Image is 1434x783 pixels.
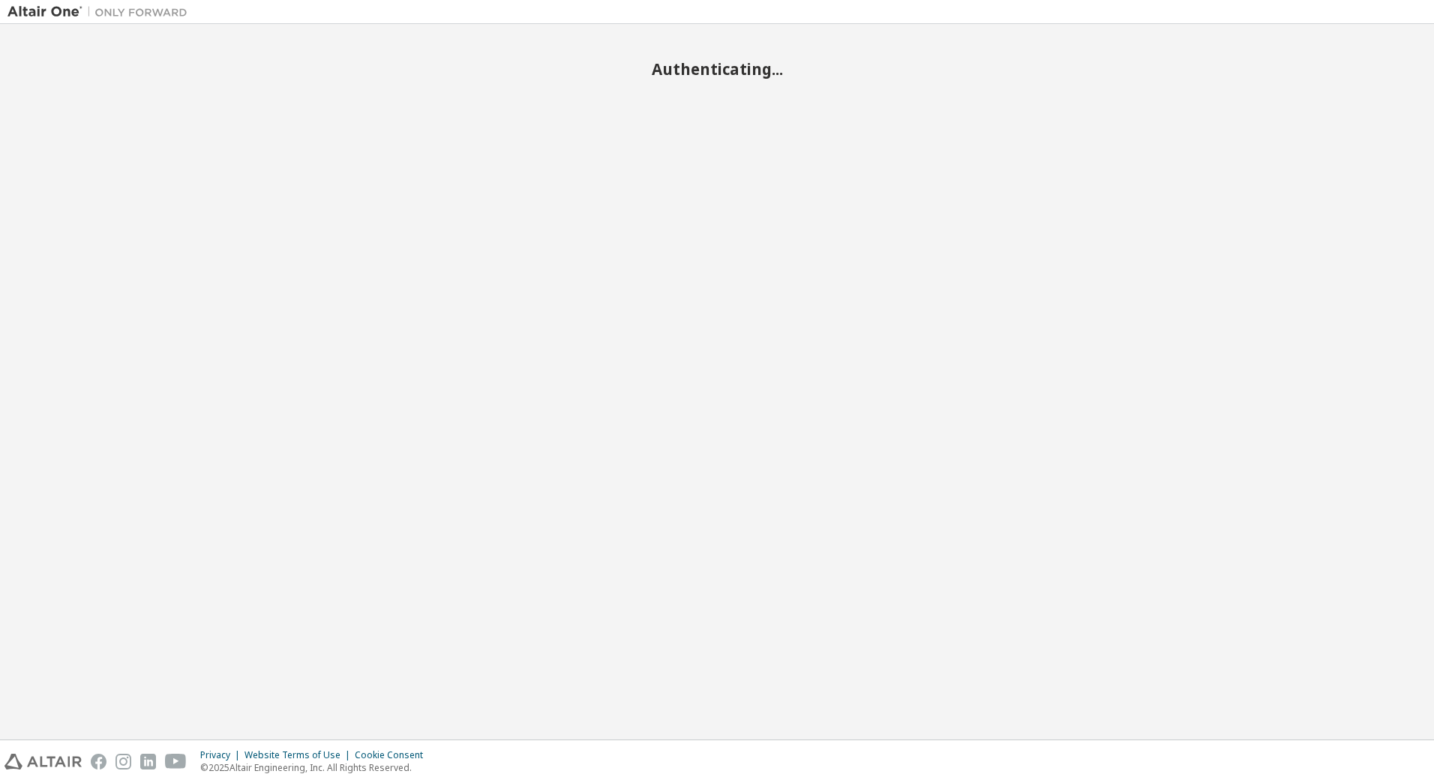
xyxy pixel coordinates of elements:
img: instagram.svg [115,754,131,769]
h2: Authenticating... [7,59,1426,79]
img: altair_logo.svg [4,754,82,769]
img: facebook.svg [91,754,106,769]
div: Privacy [200,749,244,761]
p: © 2025 Altair Engineering, Inc. All Rights Reserved. [200,761,432,774]
div: Website Terms of Use [244,749,355,761]
img: Altair One [7,4,195,19]
div: Cookie Consent [355,749,432,761]
img: linkedin.svg [140,754,156,769]
img: youtube.svg [165,754,187,769]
